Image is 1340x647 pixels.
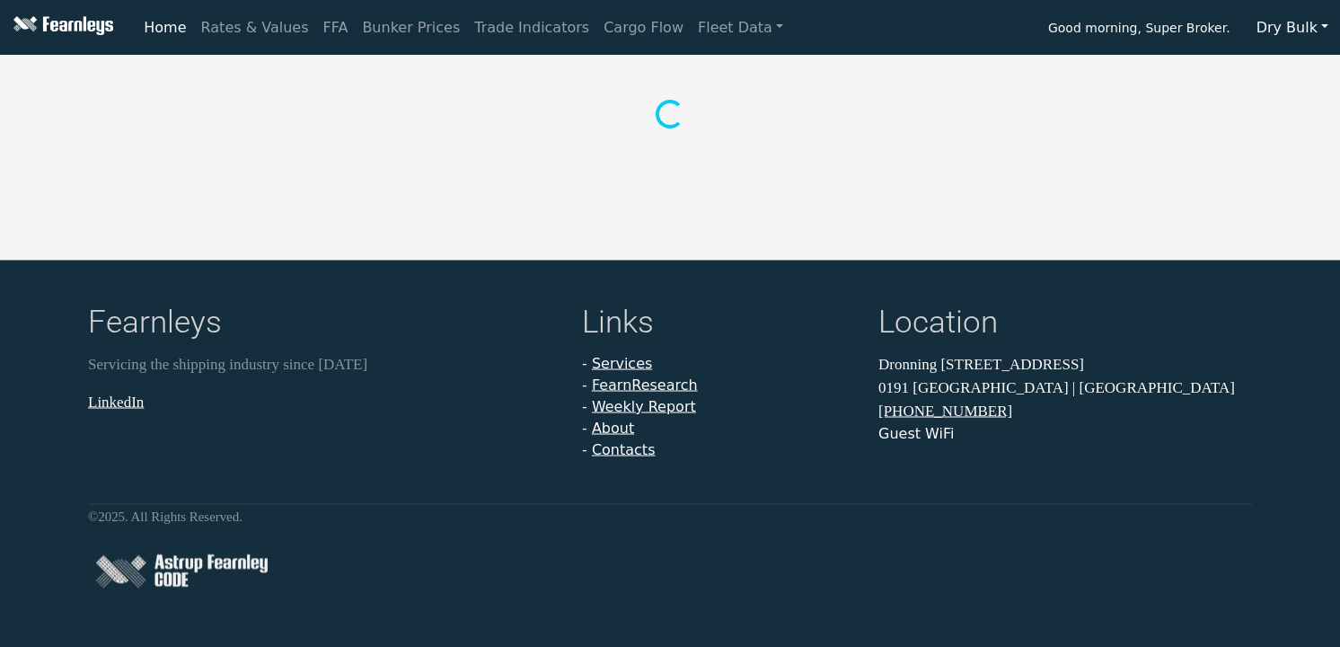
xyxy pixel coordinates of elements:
[582,375,857,396] li: -
[137,10,193,46] a: Home
[88,304,560,346] h4: Fearnleys
[592,441,656,458] a: Contacts
[878,376,1252,399] p: 0191 [GEOGRAPHIC_DATA] | [GEOGRAPHIC_DATA]
[582,396,857,418] li: -
[582,353,857,375] li: -
[9,16,113,39] img: Fearnleys Logo
[878,353,1252,377] p: Dronning [STREET_ADDRESS]
[1245,11,1340,45] button: Dry Bulk
[582,418,857,439] li: -
[592,355,652,372] a: Services
[88,510,242,524] small: © 2025 . All Rights Reserved.
[467,10,596,46] a: Trade Indicators
[592,377,698,394] a: FearnResearch
[878,423,954,445] button: Guest WiFi
[582,304,857,346] h4: Links
[355,10,467,46] a: Bunker Prices
[691,10,790,46] a: Fleet Data
[316,10,356,46] a: FFA
[88,353,560,377] p: Servicing the shipping industry since [DATE]
[582,439,857,461] li: -
[596,10,691,46] a: Cargo Flow
[878,403,1012,420] a: [PHONE_NUMBER]
[878,304,1252,346] h4: Location
[592,398,696,415] a: Weekly Report
[194,10,316,46] a: Rates & Values
[592,420,634,437] a: About
[1048,14,1230,45] span: Good morning, Super Broker.
[88,393,144,410] a: LinkedIn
